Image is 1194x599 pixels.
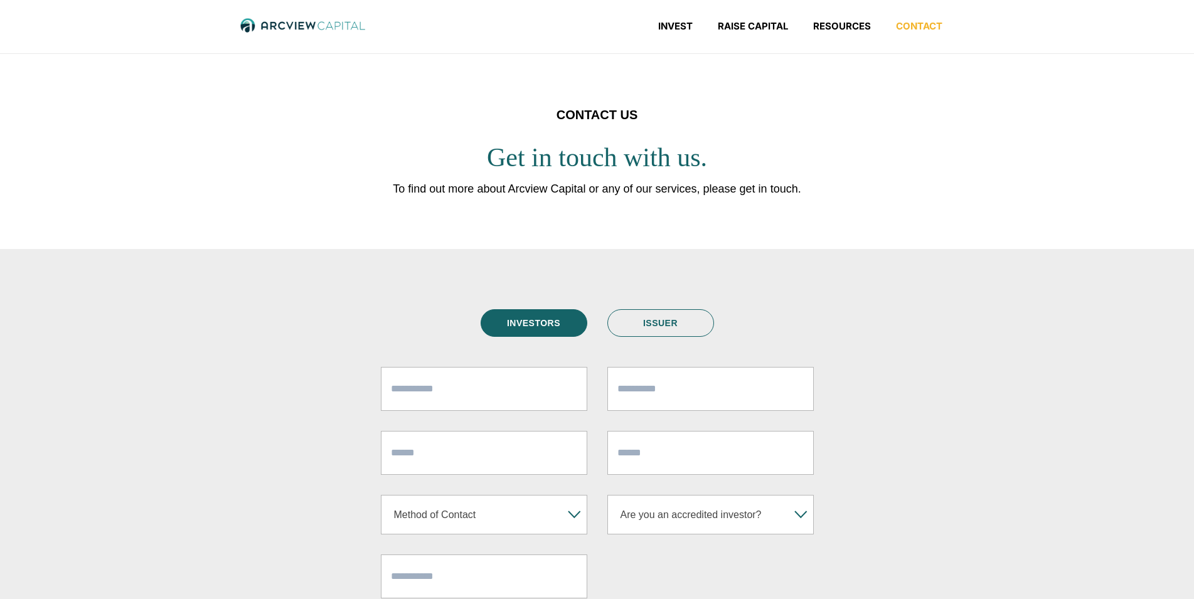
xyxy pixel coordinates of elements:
[801,20,883,33] a: Resources
[388,496,563,534] span: Method of Contact
[607,309,714,337] a: ISSUER
[614,496,789,534] span: Are you an accredited investor?
[646,20,705,33] a: Invest
[155,141,1040,174] h2: Get in touch with us.
[883,20,955,33] a: Contact
[155,179,1040,199] p: To find out more about Arcview Capital or any of our services, please get in touch.
[155,104,1040,126] h4: CONTACT US
[705,20,801,33] a: Raise Capital
[563,496,587,534] b: ▾
[789,496,813,534] b: ▾
[481,309,587,337] a: INVESTORS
